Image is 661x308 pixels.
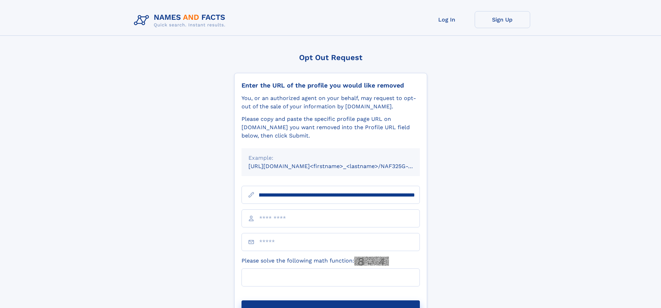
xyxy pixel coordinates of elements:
[241,94,420,111] div: You, or an authorized agent on your behalf, may request to opt-out of the sale of your informatio...
[241,115,420,140] div: Please copy and paste the specific profile page URL on [DOMAIN_NAME] you want removed into the Pr...
[241,82,420,89] div: Enter the URL of the profile you would like removed
[475,11,530,28] a: Sign Up
[419,11,475,28] a: Log In
[241,257,389,266] label: Please solve the following math function:
[131,11,231,30] img: Logo Names and Facts
[248,163,433,169] small: [URL][DOMAIN_NAME]<firstname>_<lastname>/NAF325G-xxxxxxxx
[248,154,413,162] div: Example:
[234,53,427,62] div: Opt Out Request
